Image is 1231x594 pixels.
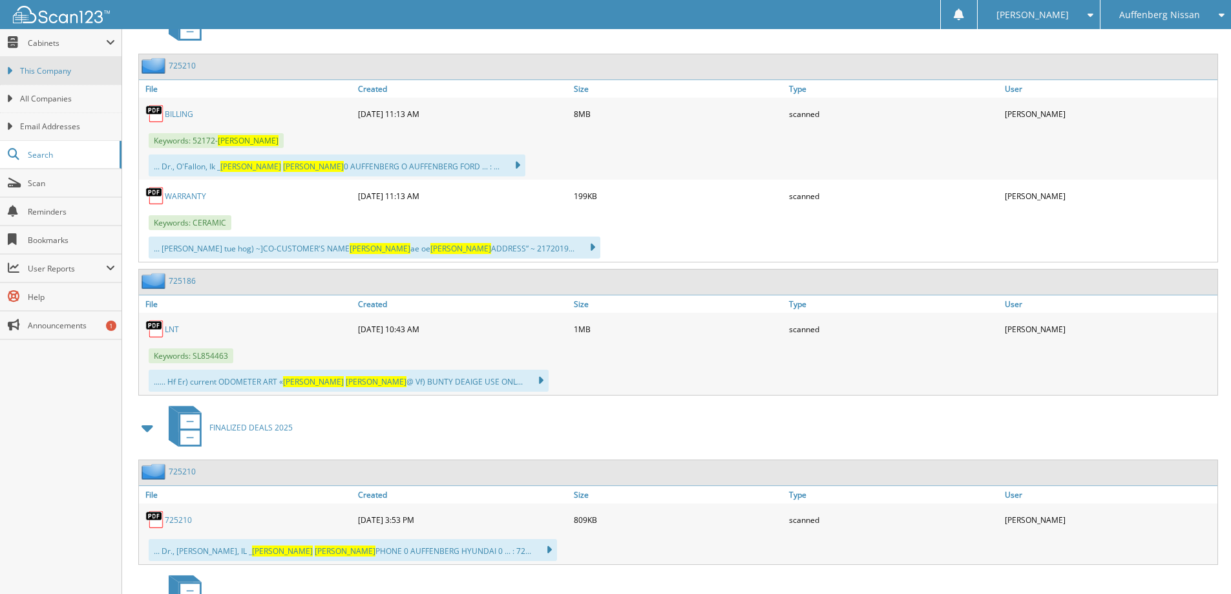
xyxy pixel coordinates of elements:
span: Search [28,149,113,160]
span: [PERSON_NAME] [315,546,375,557]
a: Created [355,80,571,98]
span: [PERSON_NAME] [283,376,344,387]
img: folder2.png [142,273,169,289]
span: [PERSON_NAME] [350,243,410,254]
span: Keywords: CERAMIC [149,215,231,230]
span: [PERSON_NAME] [996,11,1069,19]
img: folder2.png [142,58,169,74]
div: ... [PERSON_NAME] tue hog) ~]CO-CUSTOMER'S NAME ae oe ADDRESS” ~ 2172019... [149,237,600,259]
a: 725210 [165,514,192,525]
span: [PERSON_NAME] [252,546,313,557]
div: [PERSON_NAME] [1002,507,1217,533]
div: [DATE] 3:53 PM [355,507,571,533]
div: ... Dr., O'Fallon, Ik _ 0 AUFFENBERG O AUFFENBERG FORD ... : ... [149,154,525,176]
a: User [1002,80,1217,98]
div: [PERSON_NAME] [1002,101,1217,127]
span: Scan [28,178,115,189]
div: 199KB [571,183,786,209]
span: FINALIZED DEALS 2025 [209,422,293,433]
a: 725210 [169,466,196,477]
a: Type [786,486,1002,504]
a: 725210 [169,60,196,71]
span: User Reports [28,263,106,274]
a: Size [571,80,786,98]
span: [PERSON_NAME] [346,376,406,387]
img: PDF.png [145,186,165,206]
a: File [139,486,355,504]
img: PDF.png [145,319,165,339]
a: 725186 [169,275,196,286]
a: File [139,80,355,98]
div: scanned [786,507,1002,533]
img: PDF.png [145,104,165,123]
a: User [1002,295,1217,313]
img: PDF.png [145,510,165,529]
div: 1 [106,321,116,331]
div: scanned [786,183,1002,209]
span: [PERSON_NAME] [220,161,281,172]
div: [DATE] 11:13 AM [355,183,571,209]
div: [PERSON_NAME] [1002,316,1217,342]
span: Help [28,292,115,302]
img: scan123-logo-white.svg [13,6,110,23]
span: This Company [20,65,115,77]
a: Type [786,80,1002,98]
span: Auffenberg Nissan [1119,11,1200,19]
a: BILLING [165,109,193,120]
span: Reminders [28,206,115,217]
span: Cabinets [28,37,106,48]
div: [PERSON_NAME] [1002,183,1217,209]
a: Size [571,486,786,504]
span: Bookmarks [28,235,115,246]
a: LNT [165,324,179,335]
a: Type [786,295,1002,313]
span: All Companies [20,93,115,105]
a: Created [355,295,571,313]
span: [PERSON_NAME] [430,243,491,254]
span: Email Addresses [20,121,115,133]
div: 809KB [571,507,786,533]
div: ... Dr., [PERSON_NAME], IL _ PHONE 0 AUFFENBERG HYUNDAI 0 ... : 72... [149,539,557,561]
span: Keywords: SL854463 [149,348,233,363]
div: 1MB [571,316,786,342]
div: [DATE] 10:43 AM [355,316,571,342]
a: File [139,295,355,313]
a: Size [571,295,786,313]
div: ...... Hf Er) current ODOMETER ART « @ Vf) BUNTY DEAIGE USE ONL... [149,370,549,392]
span: Keywords: 52172- [149,133,284,148]
span: [PERSON_NAME] [218,135,279,146]
span: Announcements [28,320,115,331]
a: WARRANTY [165,191,206,202]
span: [PERSON_NAME] [283,161,344,172]
a: User [1002,486,1217,504]
a: FINALIZED DEALS 2025 [161,402,293,453]
div: scanned [786,101,1002,127]
a: Created [355,486,571,504]
div: [DATE] 11:13 AM [355,101,571,127]
img: folder2.png [142,463,169,480]
div: scanned [786,316,1002,342]
div: 8MB [571,101,786,127]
